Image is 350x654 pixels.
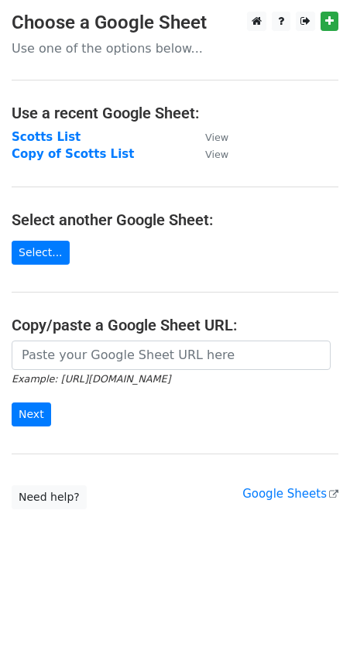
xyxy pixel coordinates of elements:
[12,147,134,161] a: Copy of Scotts List
[12,241,70,265] a: Select...
[205,132,228,143] small: View
[12,211,338,229] h4: Select another Google Sheet:
[12,402,51,426] input: Next
[12,316,338,334] h4: Copy/paste a Google Sheet URL:
[190,130,228,144] a: View
[242,487,338,501] a: Google Sheets
[12,104,338,122] h4: Use a recent Google Sheet:
[12,341,331,370] input: Paste your Google Sheet URL here
[12,130,81,144] a: Scotts List
[12,40,338,56] p: Use one of the options below...
[190,147,228,161] a: View
[205,149,228,160] small: View
[12,373,170,385] small: Example: [URL][DOMAIN_NAME]
[273,580,350,654] iframe: Chat Widget
[12,12,338,34] h3: Choose a Google Sheet
[12,485,87,509] a: Need help?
